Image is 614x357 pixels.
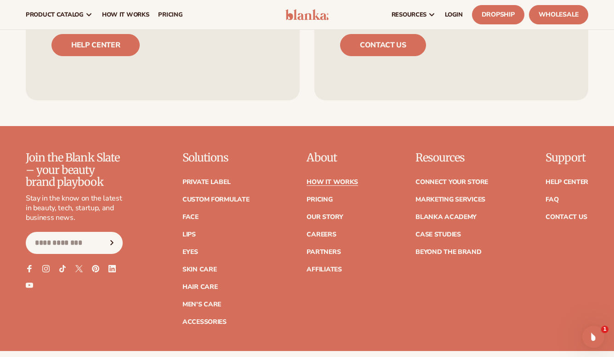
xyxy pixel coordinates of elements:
p: About [307,152,358,164]
a: Connect your store [415,179,488,185]
span: pricing [158,11,182,18]
p: Support [546,152,588,164]
a: Face [182,214,199,220]
iframe: Intercom live chat [582,326,604,348]
a: Men's Care [182,301,221,308]
a: Lips [182,231,196,238]
span: LOGIN [445,11,463,18]
span: 1 [601,326,608,333]
p: Solutions [182,152,250,164]
a: Careers [307,231,336,238]
a: Help center [51,34,140,56]
a: Help Center [546,179,588,185]
p: Join the Blank Slate – your beauty brand playbook [26,152,123,188]
p: Stay in the know on the latest in beauty, tech, startup, and business news. [26,194,123,222]
a: How It Works [307,179,358,185]
img: logo [285,9,329,20]
a: Beyond the brand [415,249,482,255]
a: FAQ [546,196,558,203]
a: Case Studies [415,231,461,238]
a: Dropship [472,5,524,24]
button: Subscribe [102,232,122,254]
a: Wholesale [529,5,588,24]
a: Custom formulate [182,196,250,203]
a: Private label [182,179,230,185]
a: Skin Care [182,266,216,273]
a: Marketing services [415,196,485,203]
span: resources [392,11,426,18]
a: Accessories [182,319,227,325]
a: Affiliates [307,266,341,273]
span: How It Works [102,11,149,18]
a: Blanka Academy [415,214,477,220]
a: Contact Us [546,214,587,220]
a: Partners [307,249,341,255]
a: Contact us [340,34,426,56]
p: Resources [415,152,488,164]
a: Hair Care [182,284,217,290]
span: product catalog [26,11,84,18]
a: Eyes [182,249,198,255]
a: Pricing [307,196,332,203]
a: Our Story [307,214,343,220]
